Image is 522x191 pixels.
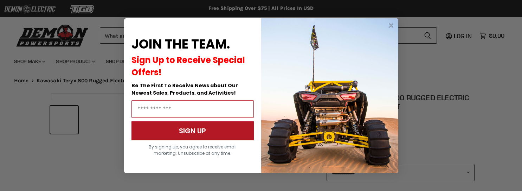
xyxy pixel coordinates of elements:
button: Close dialog [387,21,395,30]
img: a9095488-b6e7-41ba-879d-588abfab540b.jpeg [261,18,398,173]
input: Email Address [131,100,254,118]
span: By signing up, you agree to receive email marketing. Unsubscribe at any time. [149,144,237,156]
span: Be The First To Receive News about Our Newest Sales, Products, and Activities! [131,82,238,96]
span: JOIN THE TEAM. [131,35,230,53]
button: SIGN UP [131,121,254,140]
span: Sign Up to Receive Special Offers! [131,54,245,78]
